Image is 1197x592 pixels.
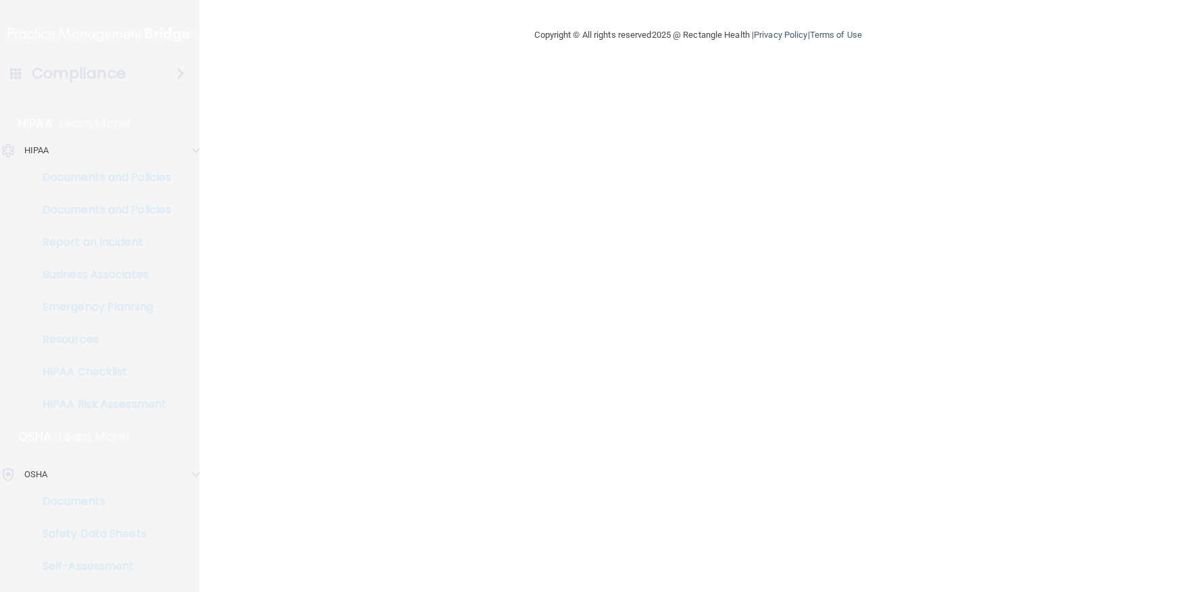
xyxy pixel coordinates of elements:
a: Privacy Policy [754,30,807,40]
a: Terms of Use [810,30,862,40]
p: Resources [9,333,193,346]
p: Self-Assessment [9,560,193,573]
p: Documents and Policies [9,171,193,184]
p: Safety Data Sheets [9,527,193,541]
p: Documents and Policies [9,203,193,217]
p: Business Associates [9,268,193,281]
p: HIPAA [18,115,53,132]
p: OSHA [18,429,52,445]
p: Emergency Planning [9,300,193,314]
img: PMB logo [8,21,192,48]
div: Copyright © All rights reserved 2025 @ Rectangle Health | | [452,14,945,57]
p: Learn More! [59,429,130,445]
p: Report an Incident [9,236,193,249]
p: HIPAA [24,142,49,159]
p: HIPAA Risk Assessment [9,398,193,411]
p: Documents [9,495,193,508]
p: OSHA [24,466,47,483]
p: Learn More! [59,115,131,132]
p: HIPAA Checklist [9,365,193,379]
h4: Compliance [32,64,126,83]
